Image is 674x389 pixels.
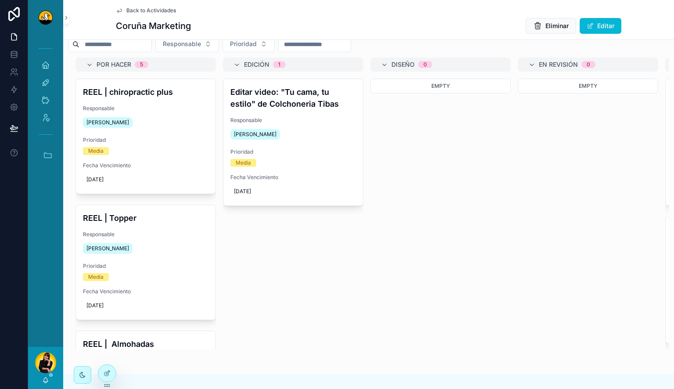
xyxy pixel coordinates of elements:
div: 5 [140,61,143,68]
span: Por Hacer [97,60,131,69]
span: [PERSON_NAME] [86,245,129,252]
a: Editar video: "Tu cama, tu estilo" de Colchoneria TibasResponsable[PERSON_NAME]PrioridadMediaFech... [223,79,363,206]
button: Editar [580,18,621,34]
h4: REEL | chiropractic plus [83,86,208,98]
div: 0 [423,61,427,68]
button: Select Button [222,36,275,52]
span: Responsable [230,117,356,124]
span: Back to Actividades [126,7,176,14]
div: Media [88,147,104,155]
span: Prioridad [83,263,208,270]
a: REEL | chiropractic plusResponsable[PERSON_NAME]PrioridadMediaFecha Vencimiento[DATE] [75,79,216,194]
button: Eliminar [526,18,576,34]
span: Empty [431,83,450,89]
span: Prioridad [230,148,356,155]
span: Diseño [391,60,415,69]
span: Responsable [83,231,208,238]
span: [DATE] [86,176,205,183]
span: Responsable [83,105,208,112]
a: Back to Actividades [116,7,176,14]
span: [DATE] [234,188,352,195]
span: Fecha Vencimiento [83,162,208,169]
span: Prioridad [230,40,257,48]
span: Prioridad [83,137,208,144]
span: Edición [244,60,269,69]
span: Fecha Vencimiento [230,174,356,181]
span: Empty [579,83,597,89]
a: REEL | TopperResponsable[PERSON_NAME]PrioridadMediaFecha Vencimiento[DATE] [75,205,216,320]
h4: REEL | Topper [83,212,208,224]
span: Eliminar [545,22,569,30]
span: [PERSON_NAME] [234,131,276,138]
div: Media [236,159,251,167]
span: Responsable [163,40,201,48]
span: [DATE] [86,302,205,309]
span: Fecha Vencimiento [83,288,208,295]
div: scrollable content [28,35,63,180]
div: 0 [587,61,590,68]
span: En Revisión [539,60,578,69]
h4: Editar video: "Tu cama, tu estilo" de Colchoneria Tibas [230,86,356,110]
div: Media [88,273,104,281]
img: App logo [39,11,53,25]
button: Select Button [155,36,219,52]
div: 1 [278,61,280,68]
h1: Coruña Marketing [116,20,191,32]
span: [PERSON_NAME] [86,119,129,126]
h4: REEL | ⁠Almohadas con colchón y cama. [83,338,208,362]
